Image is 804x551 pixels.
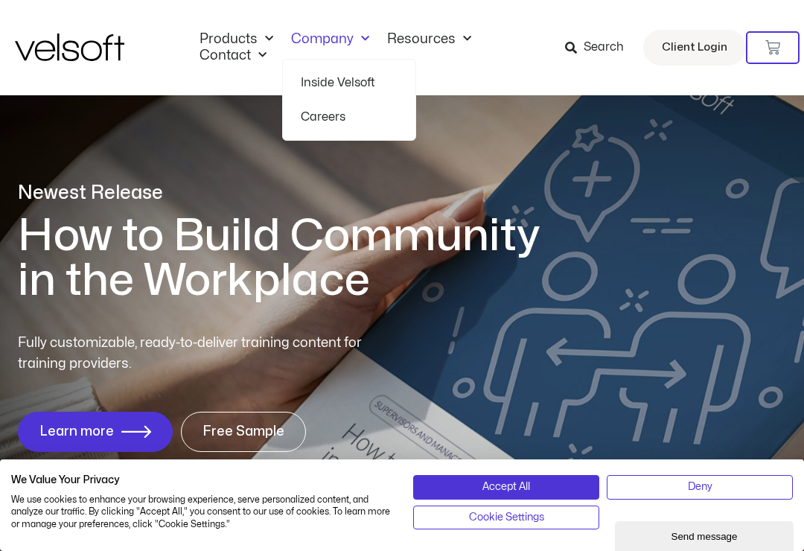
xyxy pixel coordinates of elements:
[18,333,389,375] p: Fully customizable, ready-to-deliver training content for training providers.
[18,412,173,452] a: Learn more
[18,214,561,303] h1: How to Build Community in the Workplace
[662,38,727,57] span: Client Login
[413,506,599,529] button: Adjust cookie preferences
[18,180,561,206] p: Newest Release
[15,34,124,61] img: Velsoft Training Materials
[181,412,306,452] a: Free Sample
[39,424,114,439] span: Learn more
[607,475,793,499] button: Deny all cookies
[584,38,624,57] span: Search
[565,35,634,60] a: Search
[301,100,398,134] a: Careers
[282,59,416,141] ul: CompanyMenu Toggle
[643,30,746,66] a: Client Login
[469,509,544,526] span: Cookie Settings
[202,424,284,439] span: Free Sample
[191,31,552,64] nav: Menu
[282,31,378,48] a: CompanyMenu Toggle
[11,494,391,531] p: We use cookies to enhance your browsing experience, serve personalized content, and analyze our t...
[482,479,530,495] span: Accept All
[413,475,599,499] button: Accept all cookies
[378,31,480,48] a: ResourcesMenu Toggle
[301,66,398,100] a: Inside Velsoft
[688,479,712,495] span: Deny
[191,48,275,64] a: ContactMenu Toggle
[191,31,282,48] a: ProductsMenu Toggle
[615,518,797,551] iframe: chat widget
[11,474,391,487] h2: We Value Your Privacy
